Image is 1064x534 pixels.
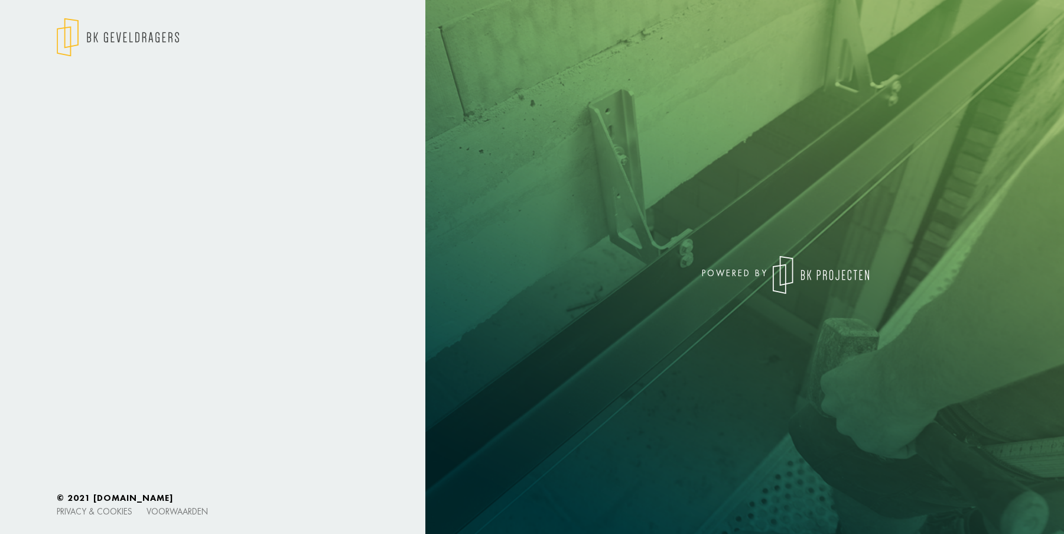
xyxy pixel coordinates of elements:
img: logo [57,18,179,57]
a: Voorwaarden [147,506,208,517]
img: logo [773,256,869,294]
a: Privacy & cookies [57,506,132,517]
h6: © 2021 [DOMAIN_NAME] [57,493,1008,503]
div: powered by [541,256,869,294]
